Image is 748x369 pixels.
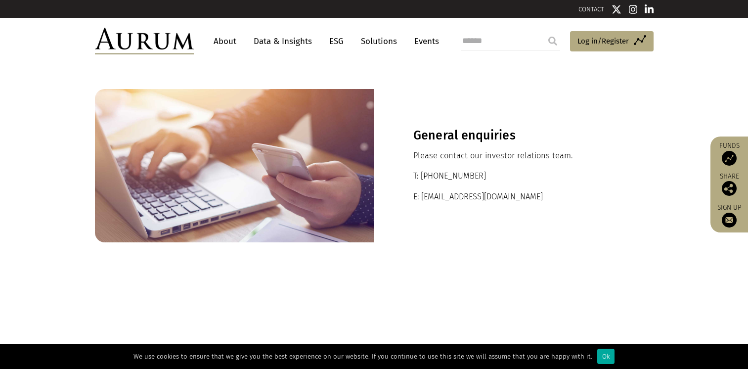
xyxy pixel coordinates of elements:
[715,141,743,166] a: Funds
[413,190,615,203] p: E: [EMAIL_ADDRESS][DOMAIN_NAME]
[612,4,621,14] img: Twitter icon
[209,32,241,50] a: About
[324,32,349,50] a: ESG
[409,32,439,50] a: Events
[722,213,737,228] img: Sign up to our newsletter
[95,28,194,54] img: Aurum
[722,151,737,166] img: Access Funds
[249,32,317,50] a: Data & Insights
[356,32,402,50] a: Solutions
[629,4,638,14] img: Instagram icon
[715,173,743,196] div: Share
[570,31,654,52] a: Log in/Register
[578,5,604,13] a: CONTACT
[577,35,629,47] span: Log in/Register
[722,181,737,196] img: Share this post
[645,4,654,14] img: Linkedin icon
[597,349,615,364] div: Ok
[715,203,743,228] a: Sign up
[413,128,615,143] h3: General enquiries
[413,149,615,162] p: Please contact our investor relations team.
[413,170,615,183] p: T: [PHONE_NUMBER]
[543,31,563,51] input: Submit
